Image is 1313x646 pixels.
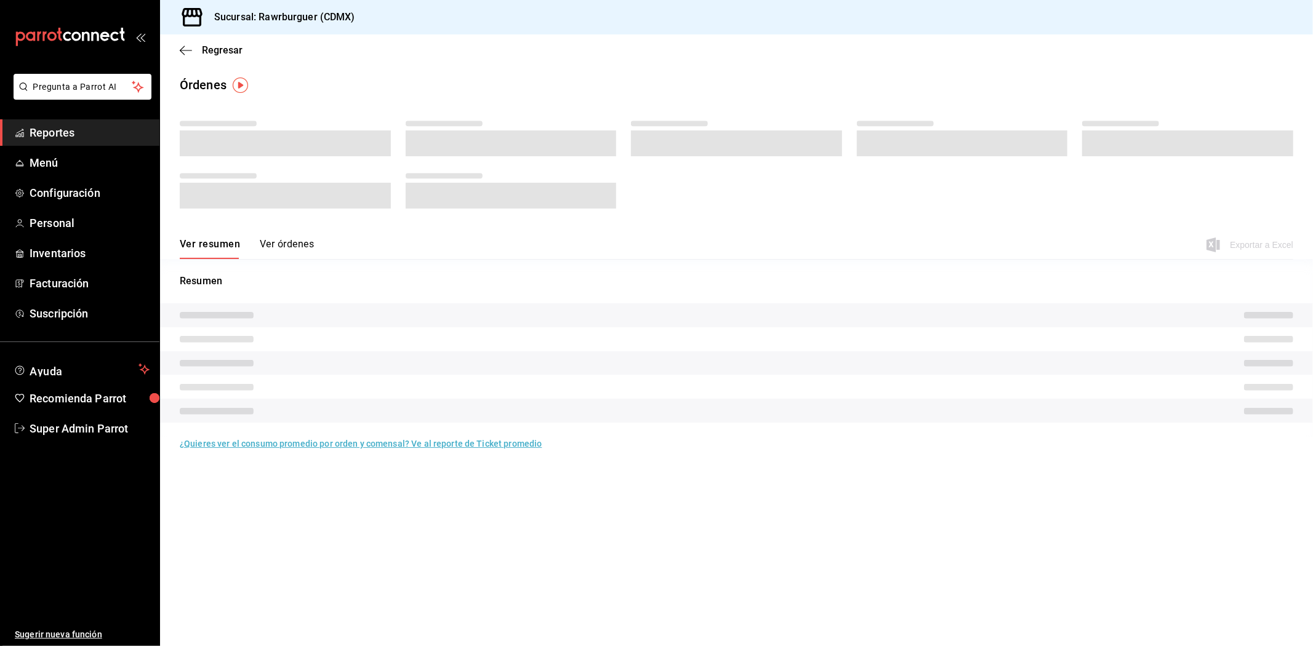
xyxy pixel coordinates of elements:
button: Ver órdenes [260,238,314,259]
div: Órdenes [180,76,227,94]
h3: Sucursal: Rawrburguer (CDMX) [204,10,355,25]
button: Ver resumen [180,238,240,259]
span: Suscripción [30,305,150,322]
button: open_drawer_menu [135,32,145,42]
span: Super Admin Parrot [30,420,150,437]
span: Inventarios [30,245,150,261]
span: Recomienda Parrot [30,390,150,407]
a: ¿Quieres ver el consumo promedio por orden y comensal? Ve al reporte de Ticket promedio [180,439,542,449]
span: Pregunta a Parrot AI [33,81,132,94]
button: Regresar [180,44,243,56]
span: Regresar [202,44,243,56]
button: Pregunta a Parrot AI [14,74,151,100]
span: Ayuda [30,362,134,377]
span: Personal [30,215,150,231]
p: Resumen [180,274,1293,289]
img: Tooltip marker [233,78,248,93]
span: Reportes [30,124,150,141]
span: Sugerir nueva función [15,628,150,641]
span: Menú [30,154,150,171]
span: Facturación [30,275,150,292]
span: Configuración [30,185,150,201]
div: navigation tabs [180,238,314,259]
a: Pregunta a Parrot AI [9,89,151,102]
